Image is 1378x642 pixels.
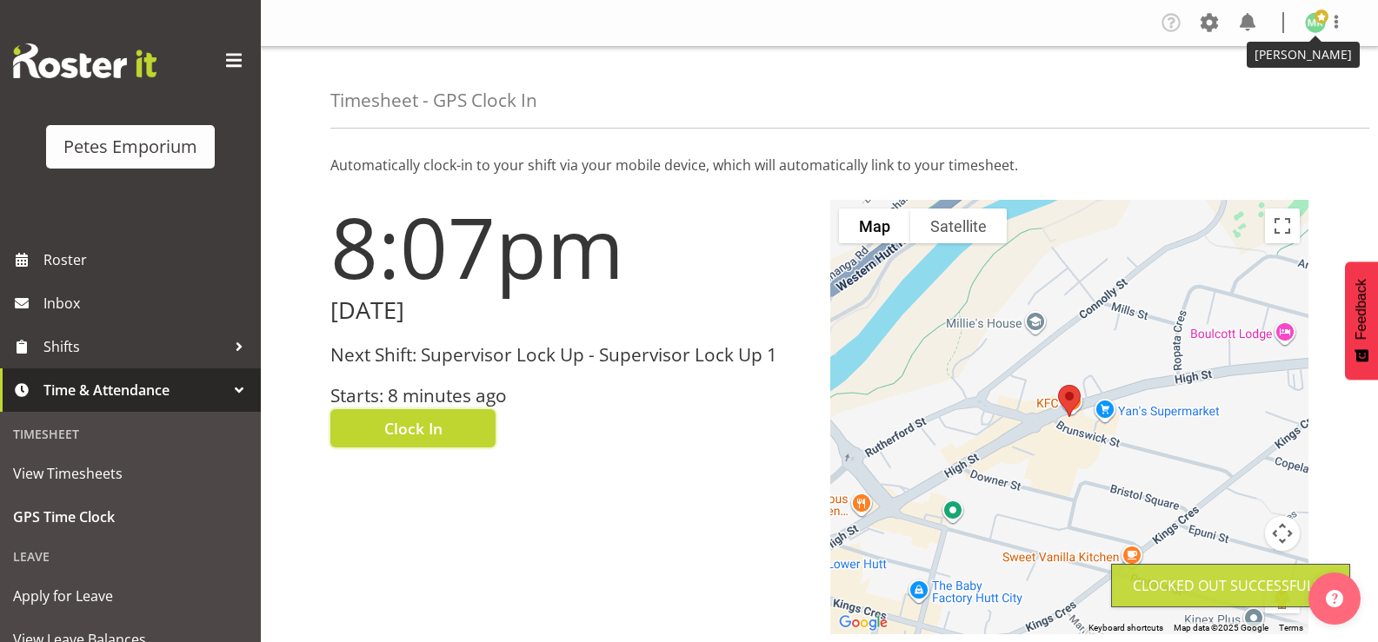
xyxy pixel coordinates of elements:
[1265,208,1300,243] button: Toggle fullscreen view
[4,416,256,452] div: Timesheet
[384,417,443,440] span: Clock In
[13,504,248,530] span: GPS Time Clock
[330,297,809,324] h2: [DATE]
[1265,516,1300,551] button: Map camera controls
[1354,279,1369,340] span: Feedback
[63,134,197,160] div: Petes Emporium
[1345,261,1378,380] button: Feedback - Show survey
[330,90,537,110] h4: Timesheet - GPS Clock In
[4,495,256,539] a: GPS Time Clock
[330,409,496,447] button: Clock In
[43,290,252,316] span: Inbox
[43,377,226,403] span: Time & Attendance
[13,460,248,486] span: View Timesheets
[43,334,226,360] span: Shifts
[330,386,809,406] h3: Starts: 8 minutes ago
[910,208,1007,243] button: Show satellite imagery
[4,574,256,618] a: Apply for Leave
[4,539,256,574] div: Leave
[1326,590,1343,607] img: help-xxl-2.png
[1088,622,1163,634] button: Keyboard shortcuts
[13,583,248,609] span: Apply for Leave
[835,612,892,634] img: Google
[330,200,809,294] h1: 8:07pm
[43,247,252,273] span: Roster
[1174,623,1268,632] span: Map data ©2025 Google
[1133,575,1328,596] div: Clocked out Successfully
[330,345,809,365] h3: Next Shift: Supervisor Lock Up - Supervisor Lock Up 1
[839,208,910,243] button: Show street map
[13,43,156,78] img: Rosterit website logo
[1279,623,1303,632] a: Terms (opens in new tab)
[330,155,1308,175] p: Automatically clock-in to your shift via your mobile device, which will automatically link to you...
[4,452,256,495] a: View Timesheets
[835,612,892,634] a: Open this area in Google Maps (opens a new window)
[1305,12,1326,33] img: melanie-richardson713.jpg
